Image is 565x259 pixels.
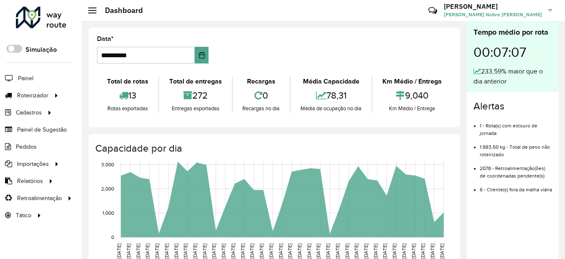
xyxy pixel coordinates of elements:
div: 233,59% maior que o dia anterior [473,66,552,86]
span: Relatórios [17,177,43,185]
h3: [PERSON_NAME] [444,3,542,10]
div: Entregas exportadas [161,104,230,113]
text: [DATE] [335,244,340,259]
span: Importações [17,160,49,168]
div: Km Médio / Entrega [374,104,450,113]
label: Simulação [25,45,57,55]
span: Painel de Sugestão [17,125,67,134]
h4: Alertas [473,100,552,112]
text: [DATE] [325,244,331,259]
span: Painel [18,74,33,83]
div: Média de ocupação no dia [293,104,369,113]
div: 9,040 [374,86,450,104]
span: Cadastros [16,108,42,117]
span: [PERSON_NAME] Nobre [PERSON_NAME] [444,11,542,18]
div: 13 [99,86,156,104]
div: Recargas [235,76,288,86]
div: Km Médio / Entrega [374,76,450,86]
text: [DATE] [145,244,150,259]
button: Choose Date [195,47,209,63]
text: [DATE] [183,244,188,259]
label: Data [97,34,114,44]
span: Roteirizador [17,91,48,100]
text: [DATE] [240,244,245,259]
li: 1.883,50 kg - Total de peso não roteirizado [480,137,552,158]
text: [DATE] [154,244,160,259]
text: [DATE] [401,244,407,259]
text: [DATE] [211,244,216,259]
h2: Dashboard [97,6,143,15]
div: Críticas? Dúvidas? Elogios? Sugestões? Entre em contato conosco! [328,3,416,25]
div: 272 [161,86,230,104]
text: [DATE] [392,244,397,259]
div: Total de rotas [99,76,156,86]
text: 0 [111,234,114,240]
div: 78,31 [293,86,369,104]
div: Média Capacidade [293,76,369,86]
text: [DATE] [373,244,378,259]
text: [DATE] [439,244,445,259]
h4: Capacidade por dia [95,142,452,155]
text: [DATE] [382,244,387,259]
text: [DATE] [230,244,236,259]
div: 0 [235,86,288,104]
div: Rotas exportadas [99,104,156,113]
text: [DATE] [344,244,350,259]
text: [DATE] [430,244,435,259]
span: Pedidos [16,142,37,151]
text: [DATE] [259,244,264,259]
text: 1,000 [102,210,114,216]
a: Contato Rápido [424,2,442,20]
text: [DATE] [126,244,131,259]
text: [DATE] [306,244,312,259]
text: [DATE] [192,244,198,259]
text: [DATE] [287,244,293,259]
text: [DATE] [164,244,169,259]
text: 3,000 [101,162,114,167]
div: Recargas no dia [235,104,288,113]
text: 2,000 [101,186,114,191]
text: [DATE] [278,244,283,259]
text: [DATE] [116,244,122,259]
text: [DATE] [316,244,321,259]
text: [DATE] [411,244,416,259]
li: 6 - Cliente(s) fora da malha viária [480,180,552,193]
text: [DATE] [202,244,207,259]
text: [DATE] [135,244,141,259]
text: [DATE] [420,244,425,259]
div: 00:07:07 [473,38,552,66]
text: [DATE] [268,244,274,259]
text: [DATE] [249,244,255,259]
li: 2078 - Retroalimentação(ões) de coordenadas pendente(s) [480,158,552,180]
text: [DATE] [173,244,179,259]
text: [DATE] [354,244,359,259]
text: [DATE] [363,244,369,259]
span: Tático [16,211,31,220]
div: Total de entregas [161,76,230,86]
text: [DATE] [297,244,302,259]
li: 1 - Rota(s) com estouro de jornada [480,116,552,137]
span: Retroalimentação [17,194,62,203]
div: Tempo médio por rota [473,27,552,38]
text: [DATE] [221,244,226,259]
